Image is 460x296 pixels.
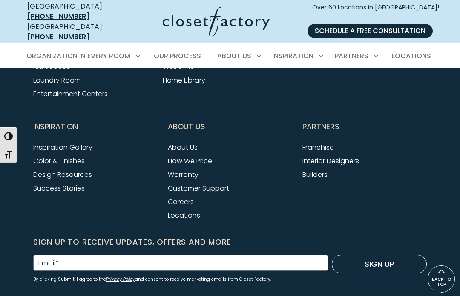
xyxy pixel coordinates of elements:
[26,51,130,61] span: Organization in Every Room
[27,1,120,22] div: [GEOGRAPHIC_DATA]
[33,236,427,248] h6: Sign Up to Receive Updates, Offers and More
[33,116,78,137] span: Inspiration
[308,24,433,38] a: Schedule a Free Consultation
[33,142,92,152] a: Inspiration Gallery
[20,44,440,68] nav: Primary Menu
[33,156,85,166] a: Color & Finishes
[302,156,359,166] a: Interior Designers
[168,211,200,220] a: Locations
[168,116,205,137] span: About Us
[106,276,135,282] a: Privacy Policy
[38,260,59,267] label: Email
[163,75,205,85] a: Home Library
[33,116,158,137] button: Footer Subnav Button - Inspiration
[168,183,229,193] a: Customer Support
[335,51,368,61] span: Partners
[312,3,439,21] span: Over 60 Locations in [GEOGRAPHIC_DATA]!
[332,255,427,273] button: Sign Up
[302,116,427,137] button: Footer Subnav Button - Partners
[302,170,328,179] a: Builders
[168,197,194,207] a: Careers
[33,183,85,193] a: Success Stories
[27,22,120,42] div: [GEOGRAPHIC_DATA]
[168,170,198,179] a: Warranty
[168,156,212,166] a: How We Price
[428,265,455,293] a: BACK TO TOP
[154,51,201,61] span: Our Process
[217,51,251,61] span: About Us
[168,116,292,137] button: Footer Subnav Button - About Us
[392,51,431,61] span: Locations
[272,51,313,61] span: Inspiration
[33,170,92,179] a: Design Resources
[163,6,270,37] img: Closet Factory Logo
[33,89,108,99] a: Entertainment Centers
[428,277,454,287] span: BACK TO TOP
[302,116,339,137] span: Partners
[27,32,89,42] a: [PHONE_NUMBER]
[33,75,81,85] a: Laundry Room
[168,142,198,152] a: About Us
[302,142,334,152] a: Franchise
[27,11,89,21] a: [PHONE_NUMBER]
[33,277,328,282] small: By clicking Submit, I agree to the and consent to receive marketing emails from Closet Factory.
